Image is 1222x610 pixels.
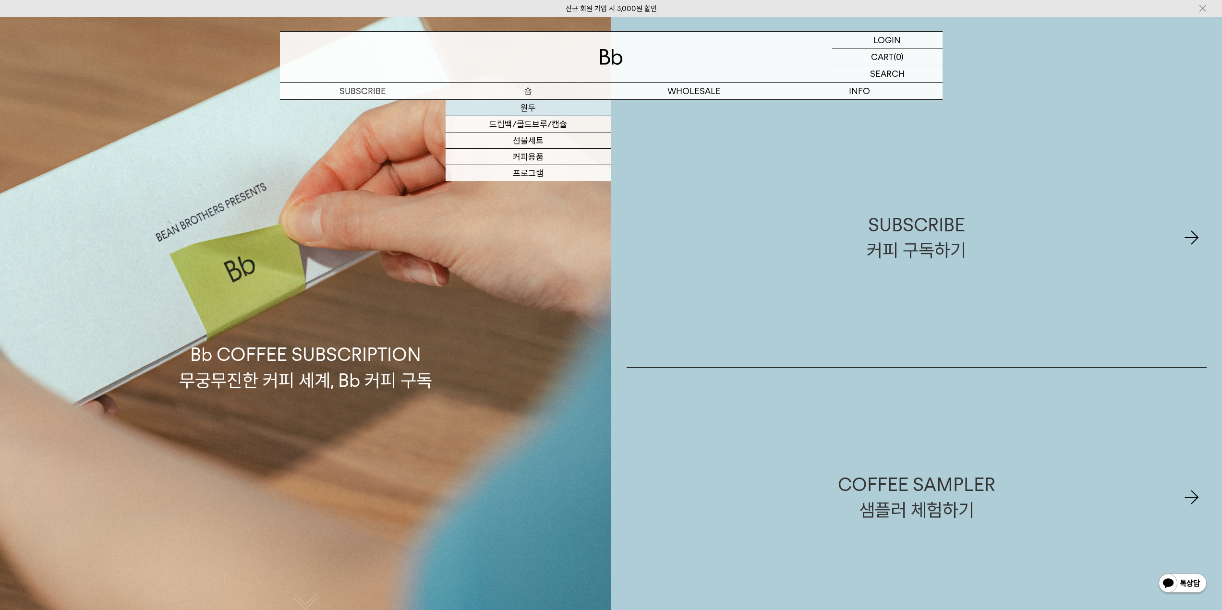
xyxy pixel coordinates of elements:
[446,132,611,149] a: 선물세트
[611,83,777,99] p: WHOLESALE
[179,251,432,393] p: Bb COFFEE SUBSCRIPTION 무궁무진한 커피 세계, Bb 커피 구독
[627,108,1207,367] a: SUBSCRIBE커피 구독하기
[280,83,446,99] a: SUBSCRIBE
[566,4,657,13] a: 신규 회원 가입 시 3,000원 할인
[600,49,623,65] img: 로고
[832,32,943,48] a: LOGIN
[832,48,943,65] a: CART (0)
[838,472,995,523] div: COFFEE SAMPLER 샘플러 체험하기
[446,83,611,99] a: 숍
[870,65,905,82] p: SEARCH
[446,165,611,181] a: 프로그램
[446,116,611,132] a: 드립백/콜드브루/캡슐
[873,32,901,48] p: LOGIN
[446,100,611,116] a: 원두
[1158,573,1208,596] img: 카카오톡 채널 1:1 채팅 버튼
[446,149,611,165] a: 커피용품
[777,83,943,99] p: INFO
[871,48,894,65] p: CART
[894,48,904,65] p: (0)
[867,212,966,263] div: SUBSCRIBE 커피 구독하기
